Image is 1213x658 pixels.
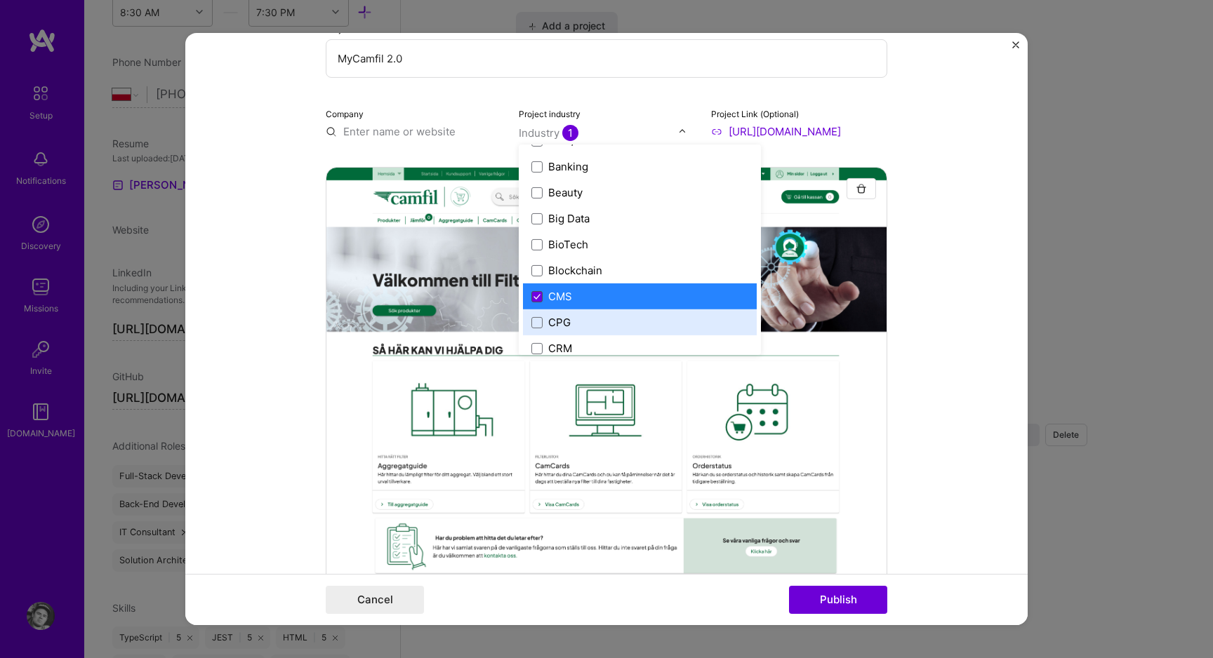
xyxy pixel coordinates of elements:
span: 1 [562,125,578,141]
div: CRM [548,341,572,356]
label: Company [326,109,364,119]
div: CMS [548,289,572,304]
input: Enter link [711,124,887,139]
button: Cancel [326,586,424,614]
div: CPG [548,315,571,330]
div: Big Data [548,211,590,226]
div: BioTech [548,237,588,252]
label: Project industry [519,109,581,119]
button: Publish [789,586,887,614]
input: Enter name or website [326,124,502,139]
div: Banking [548,159,588,174]
div: Beauty [548,185,583,200]
div: Add [326,167,887,588]
label: Project Link (Optional) [711,109,799,119]
img: drop icon [678,127,687,135]
div: Industry [519,126,578,140]
input: Enter the name of the project [326,39,887,78]
div: Blockchain [548,263,602,278]
img: Trash [856,183,867,194]
button: Close [1012,41,1019,56]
